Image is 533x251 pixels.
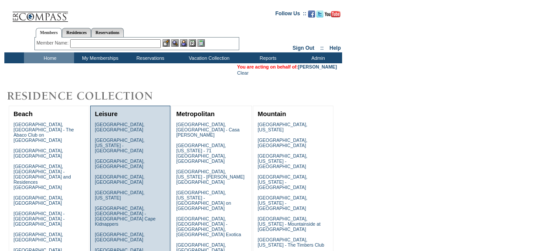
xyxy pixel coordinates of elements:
[14,122,74,143] a: [GEOGRAPHIC_DATA], [GEOGRAPHIC_DATA] - The Abaco Club on [GEOGRAPHIC_DATA]
[316,10,323,17] img: Follow us on Twitter
[237,64,337,69] span: You are acting on behalf of:
[163,39,170,47] img: b_edit.gif
[237,70,248,76] a: Clear
[197,39,205,47] img: b_calculator.gif
[242,52,292,63] td: Reports
[308,10,315,17] img: Become our fan on Facebook
[95,158,145,169] a: [GEOGRAPHIC_DATA], [GEOGRAPHIC_DATA]
[189,39,196,47] img: Reservations
[258,195,307,211] a: [GEOGRAPHIC_DATA], [US_STATE] - [GEOGRAPHIC_DATA]
[176,190,231,211] a: [GEOGRAPHIC_DATA], [US_STATE] - [GEOGRAPHIC_DATA] on [GEOGRAPHIC_DATA]
[95,138,145,153] a: [GEOGRAPHIC_DATA], [US_STATE] - [GEOGRAPHIC_DATA]
[95,232,145,242] a: [GEOGRAPHIC_DATA], [GEOGRAPHIC_DATA]
[292,45,314,51] a: Sign Out
[325,13,340,18] a: Subscribe to our YouTube Channel
[258,153,307,169] a: [GEOGRAPHIC_DATA], [US_STATE] - [GEOGRAPHIC_DATA]
[74,52,124,63] td: My Memberships
[14,195,63,206] a: [GEOGRAPHIC_DATA], [GEOGRAPHIC_DATA]
[258,110,286,117] a: Mountain
[174,52,242,63] td: Vacation Collection
[14,164,71,190] a: [GEOGRAPHIC_DATA], [GEOGRAPHIC_DATA] - [GEOGRAPHIC_DATA] and Residences [GEOGRAPHIC_DATA]
[95,190,145,200] a: [GEOGRAPHIC_DATA], [US_STATE]
[14,232,63,242] a: [GEOGRAPHIC_DATA], [GEOGRAPHIC_DATA]
[36,28,62,38] a: Members
[258,237,324,248] a: [GEOGRAPHIC_DATA], [US_STATE] - The Timbers Club
[14,148,63,158] a: [GEOGRAPHIC_DATA], [GEOGRAPHIC_DATA]
[95,110,118,117] a: Leisure
[24,52,74,63] td: Home
[320,45,324,51] span: ::
[95,206,156,227] a: [GEOGRAPHIC_DATA], [GEOGRAPHIC_DATA] - [GEOGRAPHIC_DATA] Cape Kidnappers
[275,10,306,20] td: Follow Us ::
[4,87,174,105] img: Destinations by Exclusive Resorts
[329,45,341,51] a: Help
[62,28,91,37] a: Residences
[258,216,320,232] a: [GEOGRAPHIC_DATA], [US_STATE] - Mountainside at [GEOGRAPHIC_DATA]
[316,13,323,18] a: Follow us on Twitter
[258,138,307,148] a: [GEOGRAPHIC_DATA], [GEOGRAPHIC_DATA]
[95,174,145,185] a: [GEOGRAPHIC_DATA], [GEOGRAPHIC_DATA]
[14,211,65,227] a: [GEOGRAPHIC_DATA] - [GEOGRAPHIC_DATA] - [GEOGRAPHIC_DATA]
[298,64,337,69] a: [PERSON_NAME]
[258,122,307,132] a: [GEOGRAPHIC_DATA], [US_STATE]
[325,11,340,17] img: Subscribe to our YouTube Channel
[95,122,145,132] a: [GEOGRAPHIC_DATA], [GEOGRAPHIC_DATA]
[180,39,187,47] img: Impersonate
[171,39,179,47] img: View
[176,122,239,138] a: [GEOGRAPHIC_DATA], [GEOGRAPHIC_DATA] - Casa [PERSON_NAME]
[14,110,33,117] a: Beach
[176,169,244,185] a: [GEOGRAPHIC_DATA], [US_STATE] - [PERSON_NAME][GEOGRAPHIC_DATA]
[176,110,214,117] a: Metropolitan
[124,52,174,63] td: Reservations
[308,13,315,18] a: Become our fan on Facebook
[176,216,241,237] a: [GEOGRAPHIC_DATA], [GEOGRAPHIC_DATA] - [GEOGRAPHIC_DATA], [GEOGRAPHIC_DATA] Exotica
[4,13,11,14] img: i.gif
[176,143,226,164] a: [GEOGRAPHIC_DATA], [US_STATE] - 71 [GEOGRAPHIC_DATA], [GEOGRAPHIC_DATA]
[292,52,342,63] td: Admin
[37,39,70,47] div: Member Name:
[258,174,307,190] a: [GEOGRAPHIC_DATA], [US_STATE] - [GEOGRAPHIC_DATA]
[91,28,124,37] a: Reservations
[12,4,68,22] img: Compass Home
